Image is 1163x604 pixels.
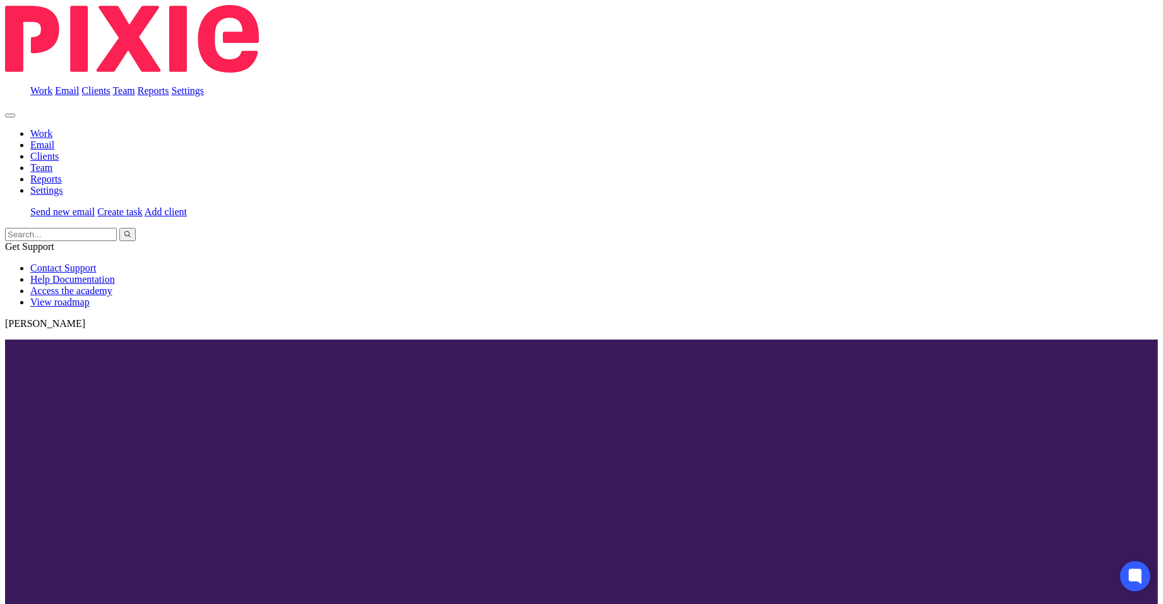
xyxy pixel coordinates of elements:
[81,85,110,96] a: Clients
[30,185,63,196] a: Settings
[5,5,259,73] img: Pixie
[145,206,187,217] a: Add client
[55,85,79,96] a: Email
[5,318,1158,329] p: [PERSON_NAME]
[5,228,117,241] input: Search
[30,85,52,96] a: Work
[112,85,134,96] a: Team
[5,241,54,252] span: Get Support
[30,162,52,173] a: Team
[30,174,62,184] a: Reports
[97,206,143,217] a: Create task
[30,139,54,150] a: Email
[30,151,59,162] a: Clients
[30,285,112,296] a: Access the academy
[172,85,205,96] a: Settings
[30,128,52,139] a: Work
[30,263,96,273] a: Contact Support
[30,297,90,307] a: View roadmap
[119,228,136,241] button: Search
[138,85,169,96] a: Reports
[30,206,95,217] a: Send new email
[30,274,115,285] a: Help Documentation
